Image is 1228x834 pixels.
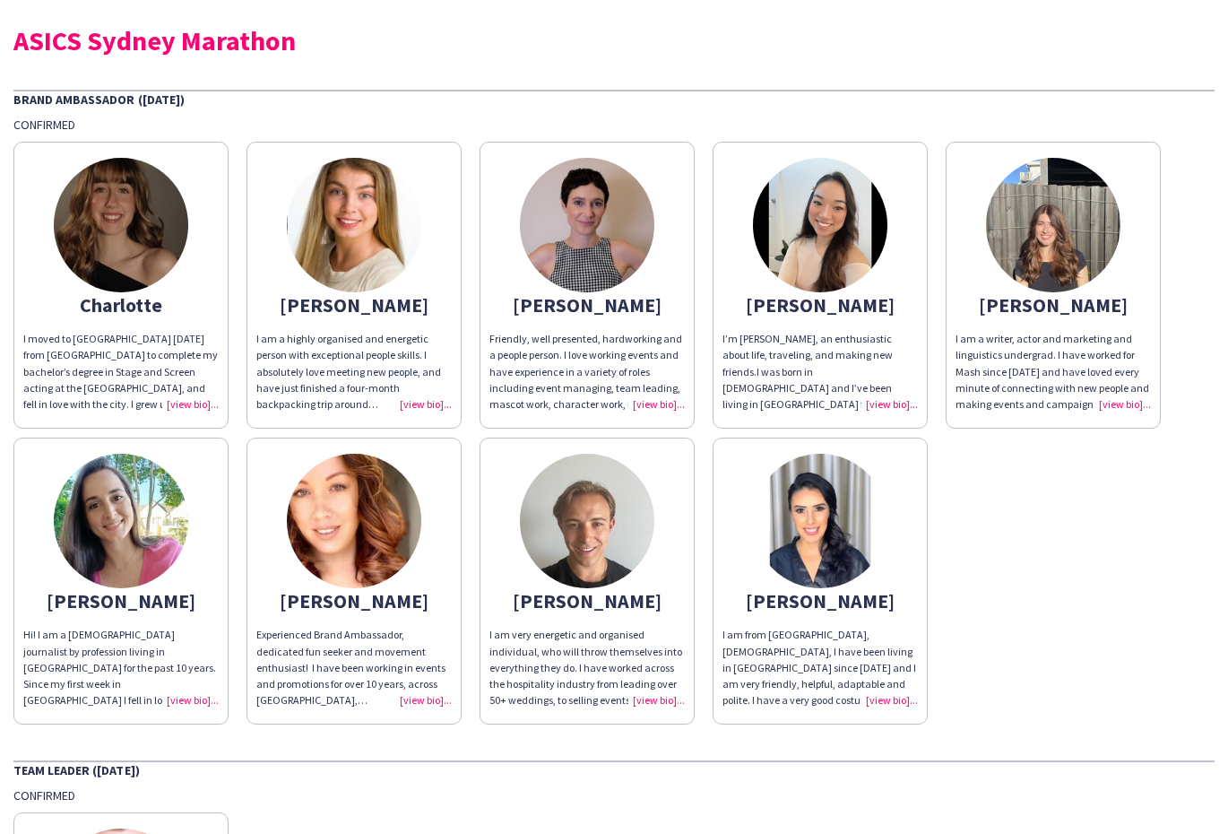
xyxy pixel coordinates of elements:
[13,27,1215,54] div: ASICS Sydney Marathon
[287,454,421,588] img: thumb-68492bb26648e.jpg
[287,158,421,292] img: thumb-5d078315d94cf.jpeg
[956,297,1151,313] div: [PERSON_NAME]
[256,593,452,609] div: [PERSON_NAME]
[489,627,685,708] div: I am very energetic and organised individual, who will throw themselves into everything they do. ...
[722,593,918,609] div: [PERSON_NAME]
[54,158,188,292] img: thumb-6758eb688865e.jpeg
[956,331,1151,413] div: I am a writer, actor and marketing and linguistics undergrad. I have worked for Mash since [DATE]...
[256,331,452,413] div: I am a highly organised and energetic person with exceptional people skills. I absolutely love me...
[722,627,918,708] div: I am from [GEOGRAPHIC_DATA], [DEMOGRAPHIC_DATA], I have been living in [GEOGRAPHIC_DATA] since [D...
[23,627,219,708] div: Hi! I am a [DEMOGRAPHIC_DATA] journalist by profession living in [GEOGRAPHIC_DATA] for the past 1...
[23,297,219,313] div: Charlotte
[520,454,654,588] img: thumb-65dd4f5818730.jpeg
[13,760,1215,778] div: Team Leader ([DATE])
[54,454,188,588] img: thumb-652f2790941a8.jpg
[13,117,1215,133] div: Confirmed
[256,628,446,788] span: Experienced Brand Ambassador, dedicated fun seeker and movement enthusiast! I have been working i...
[256,297,452,313] div: [PERSON_NAME]
[986,158,1120,292] img: thumb-6577e1ff81c95.jpeg
[489,297,685,313] div: [PERSON_NAME]
[722,331,918,413] div: I’m [PERSON_NAME], an enthusiastic about life, traveling, and making new friends.I was born in [D...
[23,331,219,413] div: I moved to [GEOGRAPHIC_DATA] [DATE] from [GEOGRAPHIC_DATA] to complete my bachelor’s degree in St...
[722,297,918,313] div: [PERSON_NAME]
[520,158,654,292] img: thumb-67b7fd3ba6588.jpeg
[13,787,1215,804] div: Confirmed
[13,90,1215,108] div: Brand Ambassador ([DATE])
[489,593,685,609] div: [PERSON_NAME]
[753,454,887,588] img: thumb-624eb8d2ed2ec.jpeg
[23,593,219,609] div: [PERSON_NAME]
[753,158,887,292] img: thumb-64c9c2e0e240e.jpeg
[489,332,684,443] span: Friendly, well presented, hardworking and a people person. I love working events and have experie...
